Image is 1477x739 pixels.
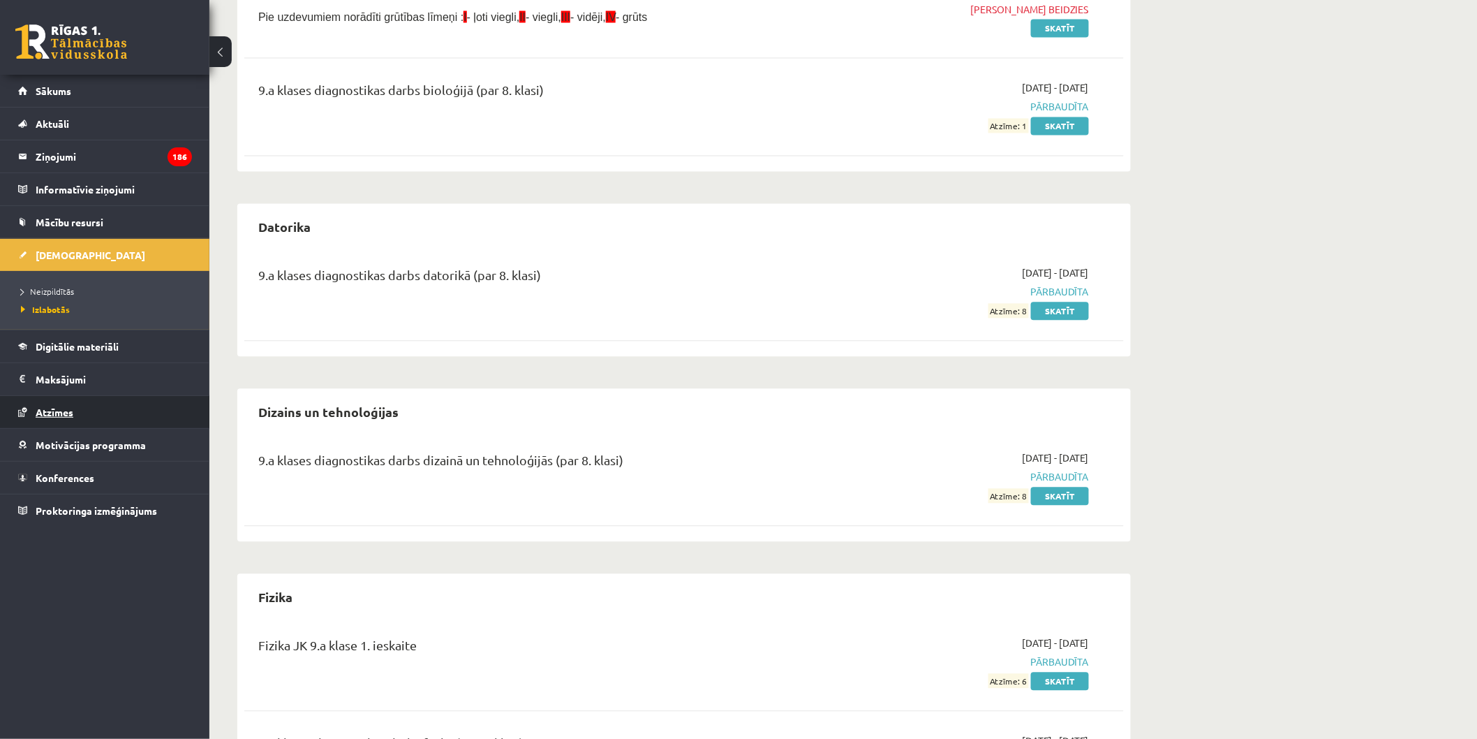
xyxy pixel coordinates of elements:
a: Maksājumi [18,363,192,395]
a: Neizpildītās [21,285,195,298]
span: Sākums [36,85,71,97]
span: [DATE] - [DATE] [1022,81,1089,96]
a: [DEMOGRAPHIC_DATA] [18,239,192,271]
span: Pārbaudīta [826,100,1089,115]
a: Mācību resursi [18,206,192,238]
legend: Maksājumi [36,363,192,395]
a: Aktuāli [18,108,192,140]
a: Atzīmes [18,396,192,428]
span: Pie uzdevumiem norādīti grūtības līmeņi : - ļoti viegli, - viegli, - vidēji, - grūts [258,11,648,23]
span: Atzīme: 8 [988,304,1029,319]
span: Pārbaudīta [826,470,1089,485]
i: 186 [168,147,192,166]
div: 9.a klases diagnostikas darbs dizainā un tehnoloģijās (par 8. klasi) [258,451,805,477]
span: II [519,11,526,23]
legend: Ziņojumi [36,140,192,173]
a: Informatīvie ziņojumi [18,173,192,205]
div: Fizika JK 9.a klase 1. ieskaite [258,636,805,662]
a: Skatīt [1031,302,1089,321]
span: IV [606,11,616,23]
span: Aktuāli [36,117,69,130]
a: Proktoringa izmēģinājums [18,495,192,527]
span: Atzīmes [36,406,73,418]
span: Atzīme: 6 [988,674,1029,689]
a: Rīgas 1. Tālmācības vidusskola [15,24,127,59]
a: Motivācijas programma [18,429,192,461]
a: Skatīt [1031,488,1089,506]
a: Skatīt [1031,673,1089,691]
a: Skatīt [1031,117,1089,136]
span: [DEMOGRAPHIC_DATA] [36,249,145,261]
a: Konferences [18,462,192,494]
a: Sākums [18,75,192,107]
div: 9.a klases diagnostikas darbs datorikā (par 8. klasi) [258,266,805,292]
legend: Informatīvie ziņojumi [36,173,192,205]
span: Mācību resursi [36,216,103,228]
span: Pārbaudīta [826,285,1089,300]
span: [DATE] - [DATE] [1022,451,1089,466]
a: Ziņojumi186 [18,140,192,173]
a: Skatīt [1031,20,1089,38]
span: [PERSON_NAME] beidzies [826,2,1089,17]
span: Izlabotās [21,304,70,315]
a: Izlabotās [21,303,195,316]
span: Konferences [36,471,94,484]
a: Digitālie materiāli [18,330,192,363]
span: Neizpildītās [21,286,74,297]
span: Digitālie materiāli [36,340,119,353]
span: I [463,11,466,23]
span: Atzīme: 8 [988,489,1029,504]
span: Motivācijas programma [36,439,146,451]
span: [DATE] - [DATE] [1022,636,1089,651]
h2: Dizains un tehnoloģijas [244,396,413,429]
span: [DATE] - [DATE] [1022,266,1089,281]
h2: Datorika [244,211,325,244]
span: Pārbaudīta [826,655,1089,670]
span: Proktoringa izmēģinājums [36,504,157,517]
span: Atzīme: 1 [988,119,1029,133]
span: III [561,11,570,23]
div: 9.a klases diagnostikas darbs bioloģijā (par 8. klasi) [258,81,805,107]
h2: Fizika [244,581,306,614]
